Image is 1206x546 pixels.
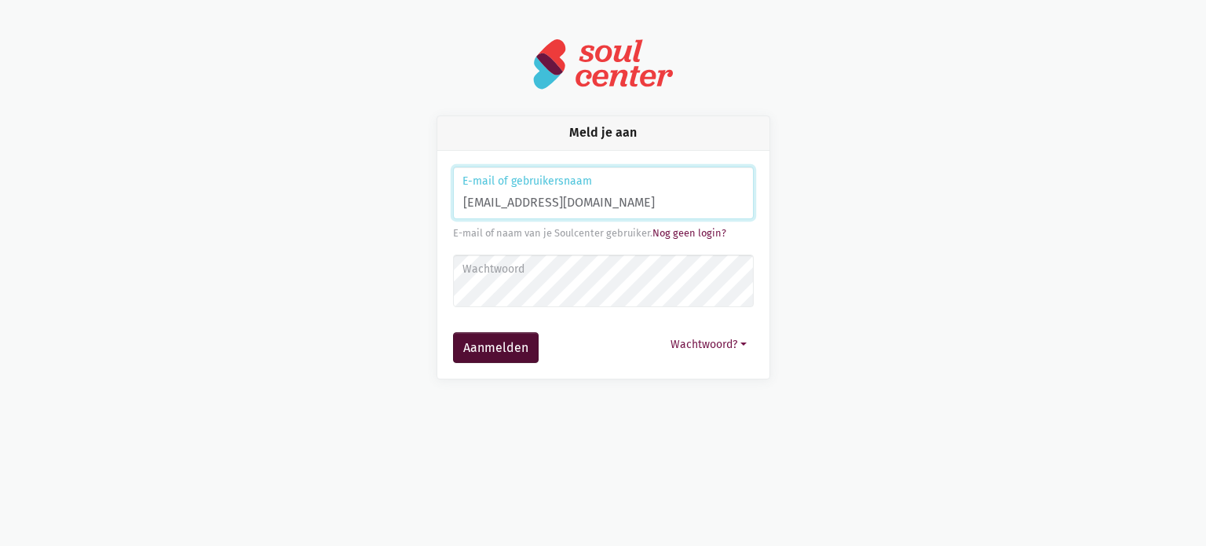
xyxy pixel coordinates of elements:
[453,167,754,364] form: Aanmelden
[462,261,743,278] label: Wachtwoord
[462,173,743,190] label: E-mail of gebruikersnaam
[453,332,539,364] button: Aanmelden
[652,227,726,239] a: Nog geen login?
[453,225,754,241] div: E-mail of naam van je Soulcenter gebruiker.
[532,38,674,90] img: logo-soulcenter-full.svg
[437,116,769,150] div: Meld je aan
[663,332,754,357] button: Wachtwoord?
